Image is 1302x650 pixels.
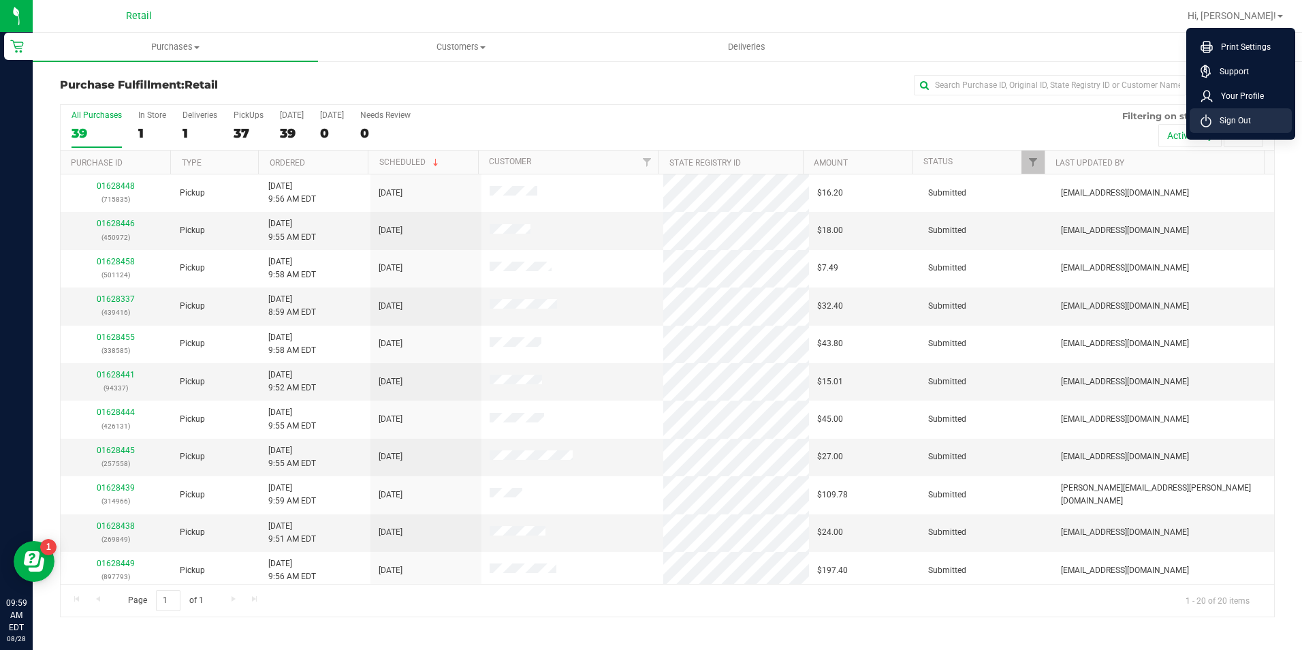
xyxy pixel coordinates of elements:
span: $7.49 [817,262,838,275]
span: Submitted [928,564,966,577]
div: PickUps [234,110,264,120]
span: Pickup [180,526,205,539]
span: Submitted [928,413,966,426]
input: Search Purchase ID, Original ID, State Registry ID or Customer Name... [914,75,1186,95]
span: [EMAIL_ADDRESS][DOMAIN_NAME] [1061,450,1189,463]
span: Submitted [928,224,966,237]
iframe: Resource center [14,541,54,582]
a: Ordered [270,158,305,168]
a: 01628441 [97,370,135,380]
a: Status [923,157,953,166]
span: [EMAIL_ADDRESS][DOMAIN_NAME] [1061,526,1189,539]
a: 01628455 [97,332,135,342]
p: (94337) [69,382,163,394]
p: (314966) [69,495,163,508]
span: Sign Out [1211,114,1251,127]
a: Type [182,158,202,168]
span: [EMAIL_ADDRESS][DOMAIN_NAME] [1061,564,1189,577]
div: 39 [280,125,304,141]
a: State Registry ID [669,158,741,168]
span: [DATE] [379,262,402,275]
div: Deliveries [182,110,217,120]
span: $24.00 [817,526,843,539]
div: 0 [360,125,411,141]
a: Customers [318,33,603,61]
p: (439416) [69,306,163,319]
p: (450972) [69,231,163,244]
a: Customer [489,157,531,166]
span: [DATE] 9:51 AM EDT [268,520,316,546]
span: $197.40 [817,564,848,577]
span: Your Profile [1213,89,1264,103]
span: [DATE] 9:58 AM EDT [268,331,316,357]
span: Pickup [180,262,205,275]
span: Pickup [180,564,205,577]
span: [DATE] [379,526,402,539]
a: 01628444 [97,407,135,417]
a: 01628445 [97,446,135,455]
span: Customers [319,41,603,53]
div: 1 [182,125,217,141]
button: Active only [1158,124,1222,147]
span: [EMAIL_ADDRESS][DOMAIN_NAME] [1061,262,1189,275]
span: Pickup [180,224,205,237]
div: 37 [234,125,264,141]
span: $32.40 [817,300,843,313]
a: 01628448 [97,181,135,191]
span: Submitted [928,526,966,539]
span: [EMAIL_ADDRESS][DOMAIN_NAME] [1061,224,1189,237]
p: (897793) [69,570,163,583]
a: 01628439 [97,483,135,493]
p: 09:59 AM EDT [6,597,27,634]
span: Pickup [180,337,205,350]
span: [DATE] [379,450,402,463]
span: Hi, [PERSON_NAME]! [1188,10,1276,21]
a: Scheduled [379,157,441,167]
p: (257558) [69,457,163,470]
span: Purchases [33,41,318,53]
span: [PERSON_NAME][EMAIL_ADDRESS][PERSON_NAME][DOMAIN_NAME] [1061,482,1266,508]
span: Filtering on status: [1122,110,1211,121]
span: [EMAIL_ADDRESS][DOMAIN_NAME] [1061,375,1189,388]
span: Pickup [180,375,205,388]
span: [DATE] [379,413,402,426]
span: $45.00 [817,413,843,426]
span: [DATE] [379,375,402,388]
div: 1 [138,125,166,141]
span: [EMAIL_ADDRESS][DOMAIN_NAME] [1061,300,1189,313]
span: Submitted [928,375,966,388]
input: 1 [156,590,180,611]
iframe: Resource center unread badge [40,539,57,555]
p: (715835) [69,193,163,206]
span: [DATE] 9:55 AM EDT [268,217,316,243]
span: $109.78 [817,489,848,501]
span: $18.00 [817,224,843,237]
div: 0 [320,125,344,141]
span: Submitted [928,187,966,200]
a: Support [1201,65,1286,78]
a: 01628337 [97,294,135,304]
span: Submitted [928,489,966,501]
a: Amount [814,158,848,168]
li: Sign Out [1190,108,1292,133]
span: $27.00 [817,450,843,463]
a: Purchases [33,33,318,61]
a: Filter [1021,151,1044,174]
span: Pickup [180,300,205,313]
p: (269849) [69,533,163,546]
a: Purchase ID [71,158,123,168]
a: Deliveries [604,33,889,61]
a: 01628446 [97,219,135,228]
a: 01628438 [97,521,135,531]
span: [DATE] 9:59 AM EDT [268,482,316,508]
div: 39 [72,125,122,141]
inline-svg: Retail [10,40,24,53]
span: [EMAIL_ADDRESS][DOMAIN_NAME] [1061,413,1189,426]
span: $15.01 [817,375,843,388]
a: Filter [636,151,658,174]
div: [DATE] [280,110,304,120]
span: Pickup [180,413,205,426]
span: [DATE] [379,300,402,313]
span: [DATE] 9:55 AM EDT [268,444,316,470]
